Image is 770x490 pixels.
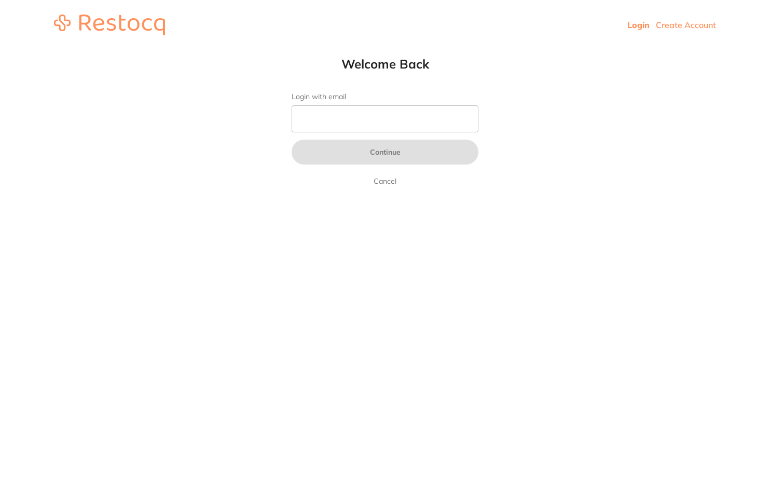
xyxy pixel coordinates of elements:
[292,92,478,101] label: Login with email
[271,56,499,72] h1: Welcome Back
[292,140,478,165] button: Continue
[627,20,650,30] a: Login
[656,20,716,30] a: Create Account
[372,175,398,187] a: Cancel
[54,15,165,35] img: restocq_logo.svg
